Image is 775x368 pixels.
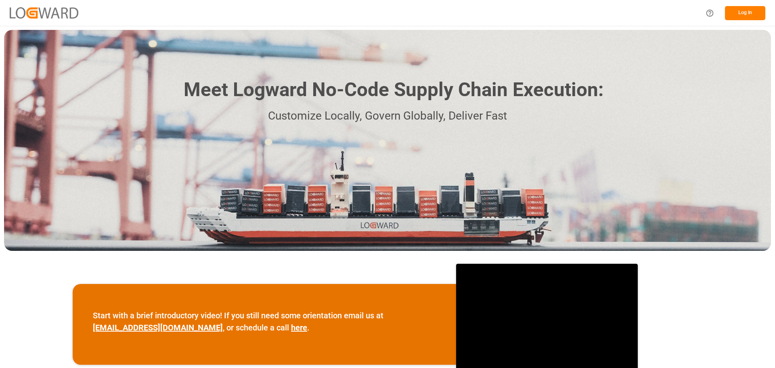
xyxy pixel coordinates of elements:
[93,309,436,334] p: Start with a brief introductory video! If you still need some orientation email us at , or schedu...
[701,4,719,22] button: Help Center
[184,76,603,104] h1: Meet Logward No-Code Supply Chain Execution:
[93,323,223,332] a: [EMAIL_ADDRESS][DOMAIN_NAME]
[725,6,765,20] button: Log In
[10,7,78,18] img: Logward_new_orange.png
[291,323,307,332] a: here
[172,107,603,125] p: Customize Locally, Govern Globally, Deliver Fast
